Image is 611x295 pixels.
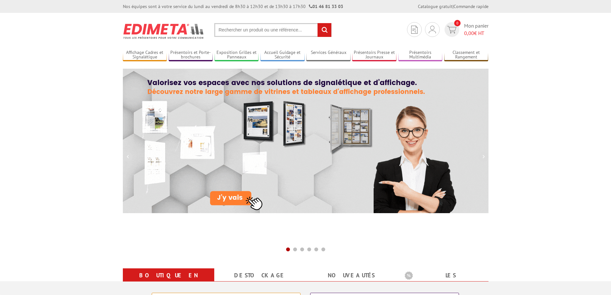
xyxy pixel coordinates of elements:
input: rechercher [318,23,331,37]
img: Présentoir, panneau, stand - Edimeta - PLV, affichage, mobilier bureau, entreprise [123,19,205,43]
span: Mon panier [464,22,488,37]
a: Exposition Grilles et Panneaux [215,50,259,60]
a: Présentoirs et Porte-brochures [169,50,213,60]
span: 0,00 [464,30,474,36]
strong: 01 46 81 33 03 [309,4,343,9]
img: devis rapide [411,26,418,34]
a: Destockage [222,270,298,281]
div: | [418,3,488,10]
a: Services Généraux [306,50,351,60]
a: Présentoirs Multimédia [398,50,443,60]
a: Présentoirs Presse et Journaux [352,50,396,60]
span: 0 [454,20,461,26]
a: Classement et Rangement [444,50,488,60]
span: € HT [464,30,488,37]
a: nouveautés [313,270,389,281]
a: Commande rapide [454,4,488,9]
img: devis rapide [429,26,436,33]
a: devis rapide 0 Mon panier 0,00€ HT [443,22,488,37]
a: Affichage Cadres et Signalétique [123,50,167,60]
a: Accueil Guidage et Sécurité [260,50,305,60]
b: Les promotions [405,270,485,282]
a: Les promotions [405,270,481,293]
div: Nos équipes sont à votre service du lundi au vendredi de 8h30 à 12h30 et de 13h30 à 17h30 [123,3,343,10]
a: Catalogue gratuit [418,4,453,9]
a: Boutique en ligne [131,270,207,293]
input: Rechercher un produit ou une référence... [214,23,332,37]
img: devis rapide [447,26,456,33]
